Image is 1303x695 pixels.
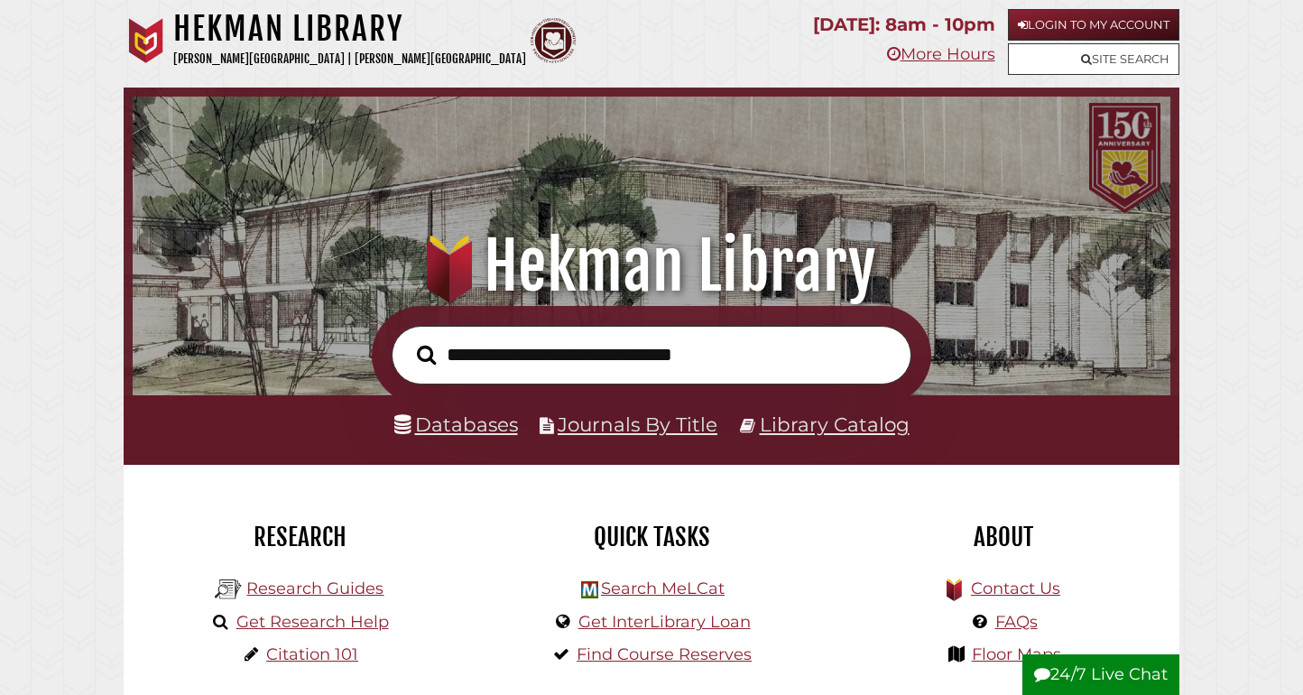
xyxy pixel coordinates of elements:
[1008,9,1179,41] a: Login to My Account
[124,18,169,63] img: Calvin University
[489,522,814,552] h2: Quick Tasks
[558,412,717,436] a: Journals By Title
[995,612,1038,632] a: FAQs
[577,644,752,664] a: Find Course Reserves
[215,576,242,603] img: Hekman Library Logo
[531,18,576,63] img: Calvin Theological Seminary
[417,344,436,365] i: Search
[408,340,445,370] button: Search
[578,612,751,632] a: Get InterLibrary Loan
[972,644,1061,664] a: Floor Maps
[760,412,910,436] a: Library Catalog
[236,612,389,632] a: Get Research Help
[137,522,462,552] h2: Research
[1008,43,1179,75] a: Site Search
[813,9,995,41] p: [DATE]: 8am - 10pm
[152,227,1151,306] h1: Hekman Library
[841,522,1166,552] h2: About
[887,44,995,64] a: More Hours
[394,412,518,436] a: Databases
[173,49,526,69] p: [PERSON_NAME][GEOGRAPHIC_DATA] | [PERSON_NAME][GEOGRAPHIC_DATA]
[266,644,358,664] a: Citation 101
[971,579,1060,598] a: Contact Us
[246,579,384,598] a: Research Guides
[601,579,725,598] a: Search MeLCat
[173,9,526,49] h1: Hekman Library
[581,581,598,598] img: Hekman Library Logo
